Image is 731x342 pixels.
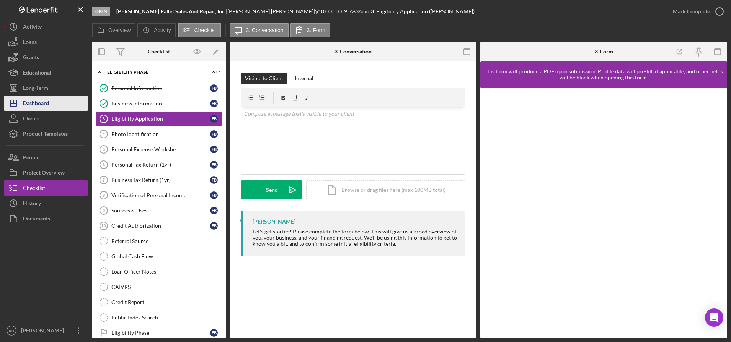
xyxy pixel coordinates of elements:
[307,27,325,33] label: 3. Form
[665,4,727,19] button: Mark Complete
[210,161,218,169] div: F B
[111,269,222,275] div: Loan Officer Notes
[96,295,222,310] a: Credit Report
[96,126,222,142] a: 4Photo IdentificationFB
[4,323,88,338] button: KD[PERSON_NAME]
[92,7,110,16] div: Open
[103,208,105,213] tspan: 9
[111,192,210,198] div: Verification of Personal Income
[96,218,222,233] a: 10Credit AuthorizationFB
[111,131,210,137] div: Photo Identification
[101,224,106,228] tspan: 10
[96,142,222,157] a: 5Personal Expense WorksheetFB
[111,330,210,336] div: Eligibility Phase
[92,23,135,37] button: Overview
[137,23,176,37] button: Activity
[245,73,283,84] div: Visible to Client
[111,299,222,305] div: Credit Report
[154,27,171,33] label: Activity
[107,70,201,75] div: Eligibility Phase
[210,84,218,92] div: F B
[210,100,218,107] div: F B
[103,132,105,136] tspan: 4
[210,222,218,230] div: F B
[96,96,222,111] a: Business InformationFB
[210,207,218,214] div: F B
[344,8,356,15] div: 9.5 %
[96,111,222,126] a: 3Eligibility ApplicationFB
[246,27,284,33] label: 3. Conversation
[103,162,105,167] tspan: 6
[227,8,315,15] div: [PERSON_NAME] [PERSON_NAME] |
[111,146,210,152] div: Personal Expense Worksheet
[96,81,222,96] a: Personal InformationFB
[210,176,218,184] div: F B
[103,193,105,198] tspan: 8
[484,68,723,81] div: This form will produce a PDF upon submission. Profile data will pre-fill, if applicable, and othe...
[108,27,131,33] label: Overview
[356,8,369,15] div: 36 mo
[241,180,302,199] button: Send
[253,219,295,225] div: [PERSON_NAME]
[369,8,475,15] div: | 3. Eligibility Application ([PERSON_NAME])
[194,27,216,33] label: Checklist
[19,323,69,340] div: [PERSON_NAME]
[96,203,222,218] a: 9Sources & UsesFB
[103,117,105,121] tspan: 3
[111,207,210,214] div: Sources & Uses
[253,229,457,247] div: Let's get started! Please complete the form below. This will give us a broad overview of you, you...
[266,180,278,199] div: Send
[116,8,227,15] div: |
[111,162,210,168] div: Personal Tax Return (1yr)
[488,96,720,331] iframe: Lenderfit form
[9,329,14,333] text: KD
[111,177,210,183] div: Business Tax Return (1yr)
[111,223,210,229] div: Credit Authorization
[96,157,222,172] a: 6Personal Tax Return (1yr)FB
[116,8,226,15] b: [PERSON_NAME] Pallet Sales And Repair, Inc.
[210,130,218,138] div: F B
[103,147,105,152] tspan: 5
[210,191,218,199] div: F B
[178,23,221,37] button: Checklist
[111,100,210,107] div: Business Information
[96,188,222,203] a: 8Verification of Personal IncomeFB
[210,115,218,123] div: F B
[111,284,222,290] div: CAIVRS
[705,308,723,327] div: Open Intercom Messenger
[210,146,218,153] div: F B
[96,249,222,264] a: Global Cash Flow
[96,279,222,295] a: CAIVRS
[206,70,220,75] div: 2 / 17
[230,23,289,37] button: 3. Conversation
[111,85,210,91] div: Personal Information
